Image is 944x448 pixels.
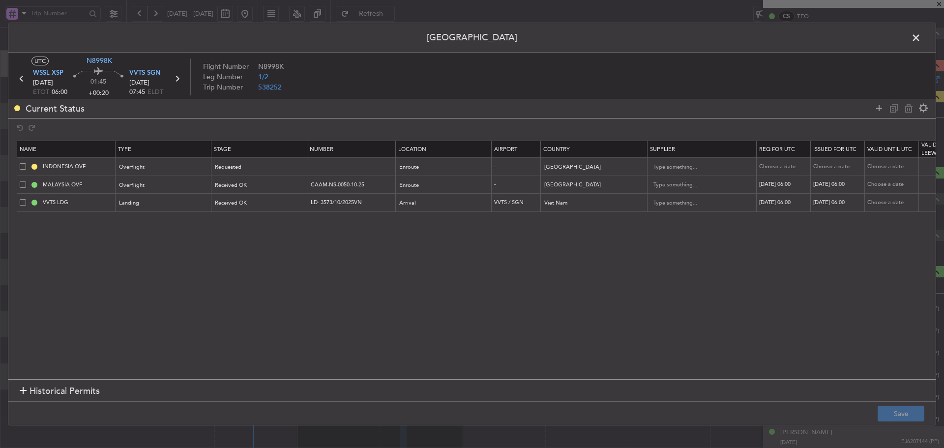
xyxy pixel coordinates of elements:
[813,146,856,153] span: Issued For Utc
[867,180,918,189] div: Choose a date
[813,163,864,171] div: Choose a date
[759,146,795,153] span: Req For Utc
[813,199,864,207] div: [DATE] 06:00
[759,180,810,189] div: [DATE] 06:00
[867,146,912,153] span: Valid Until Utc
[759,163,810,171] div: Choose a date
[8,23,936,53] header: [GEOGRAPHIC_DATA]
[867,163,918,171] div: Choose a date
[759,199,810,207] div: [DATE] 06:00
[867,199,918,207] div: Choose a date
[813,180,864,189] div: [DATE] 06:00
